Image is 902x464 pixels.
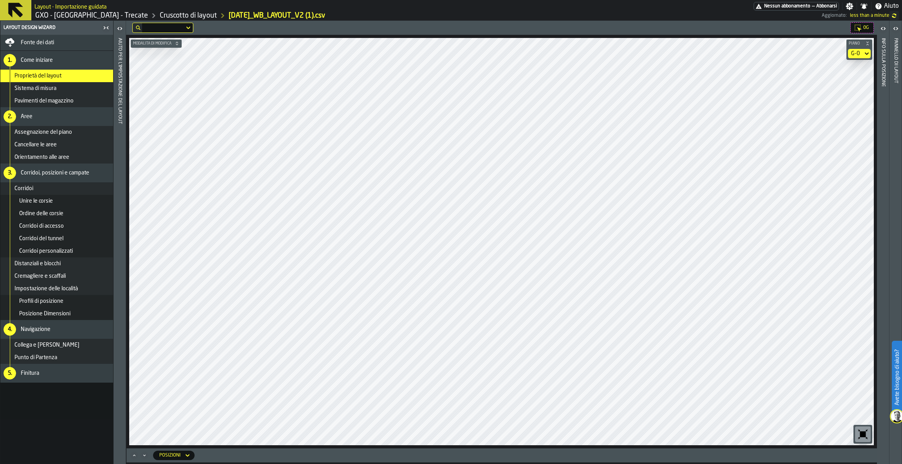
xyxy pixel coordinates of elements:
span: Punto di Partenza [14,354,57,361]
span: — [812,4,815,9]
li: menu Fonte dei dati [0,35,113,51]
li: menu Impostazione delle località [0,282,113,295]
span: Corridoi del tunnel [19,236,63,242]
li: menu Posizione Dimensioni [0,308,113,320]
h2: Sub Title [34,2,106,10]
nav: Breadcrumb [34,11,428,20]
div: Layout Design Wizard [2,25,101,31]
span: Corridoi, posizioni e campate [21,170,89,176]
span: Proprietà del layout [14,73,61,79]
li: menu Assegnazione del piano [0,126,113,138]
label: button-toggle-Impostazioni [842,2,857,10]
span: Piano [847,41,864,46]
li: menu Corridoi personalizzati [0,245,113,257]
span: Ordine delle corsie [19,210,63,217]
svg: Azzeramento dello zoom e della posizione [857,428,869,441]
span: Unire le corsie [19,198,53,204]
header: Pannello di layout [889,21,902,464]
span: Cremagliere e scaffali [14,273,66,279]
span: Corridoi di accesso [19,223,64,229]
div: Info sulla posizione [880,36,886,462]
div: DropdownMenuValue-default-floor [848,49,871,58]
span: Corridoi personalizzati [19,248,73,254]
span: Sistema di misura [14,85,56,92]
div: Abbonamento al menu [754,2,839,11]
li: menu Ordine delle corsie [0,207,113,220]
div: DropdownMenuValue-locations [159,453,180,458]
li: menu Collega e Collega Aree [0,339,113,351]
span: Cancellare le aree [14,142,57,148]
span: Aiuto [884,2,899,11]
li: menu Orientamento alle aree [0,151,113,164]
span: Collega e [PERSON_NAME] [14,342,79,348]
label: button-toggle-Notifiche [857,2,871,10]
div: DropdownMenuValue-default-floor [851,50,860,57]
li: menu Cremagliere e scaffali [0,270,113,282]
label: button-toggle-Aperto [114,22,125,36]
header: Info sulla posizione [877,21,889,464]
span: Posizione Dimensioni [19,311,70,317]
span: 0G [863,25,869,31]
span: Aggiornato: [822,13,847,18]
label: button-toggle-Aperto [878,22,889,36]
li: menu Unire le corsie [0,195,113,207]
button: Minimize [140,451,149,459]
span: Come iniziare [21,57,53,63]
span: Distanziali e blocchi [14,261,61,267]
span: Fonte dei dati [21,40,54,46]
label: button-toggle-Chiudimi [101,23,112,32]
div: 5. [4,367,16,379]
span: Abbonarsi [816,4,837,9]
li: menu Sistema di misura [0,82,113,95]
li: menu Corridoi del tunnel [0,232,113,245]
li: menu Corridoi [0,182,113,195]
span: Orientamento alle aree [14,154,69,160]
li: menu Come iniziare [0,51,113,70]
span: Modalità di modifica [132,41,173,46]
div: button-toolbar-undefined [853,425,872,444]
div: Aiuto per l'impostazione del layout [117,36,123,462]
span: Navigazione [21,326,51,333]
div: 4. [4,323,16,336]
span: Assegnazione del piano [14,129,72,135]
li: menu Pavimenti del magazzino [0,95,113,107]
span: 01/09/2025, 18:14:02 [850,13,889,18]
li: menu Navigazione [0,320,113,339]
label: button-toggle-undefined [889,11,899,20]
span: Profili di posizione [19,298,63,304]
span: Nessun abbonamento [764,4,810,9]
li: menu Punto di Partenza [0,351,113,364]
span: Impostazione delle località [14,286,78,292]
li: menu Proprietà del layout [0,70,113,82]
li: menu Finitura [0,364,113,383]
div: hide filter [136,25,141,30]
span: Pavimenti del magazzino [14,98,74,104]
span: Aree [21,113,32,120]
label: button-toggle-Aiuto [871,2,902,11]
a: link-to-/wh/i/7274009e-5361-4e21-8e36-7045ee840609/pricing/ [754,2,839,11]
label: button-toggle-Aperto [890,22,901,36]
li: menu Corridoi, posizioni e campate [0,164,113,182]
li: menu Distanziali e blocchi [0,257,113,270]
span: Corridoi [14,185,33,192]
button: button- [846,40,872,47]
div: 3. [4,167,16,179]
span: Finitura [21,370,39,376]
li: menu Corridoi di accesso [0,220,113,232]
div: DropdownMenuValue-locations [153,451,195,460]
button: button- [131,40,182,47]
div: Pannello di layout [893,36,898,462]
a: link-to-/wh/i/7274009e-5361-4e21-8e36-7045ee840609 [35,11,148,20]
header: Aiuto per l'impostazione del layout [114,21,126,464]
header: Layout Design Wizard [0,21,113,35]
li: menu Aree [0,107,113,126]
li: menu Cancellare le aree [0,138,113,151]
a: link-to-/wh/i/7274009e-5361-4e21-8e36-7045ee840609/import/layout/42c556a4-cb10-4ef8-ab1a-ab8ac710... [229,11,325,20]
div: 1. [4,54,16,67]
div: 2. [4,110,16,123]
a: link-to-/wh/i/7274009e-5361-4e21-8e36-7045ee840609/designer [160,11,217,20]
li: menu Profili di posizione [0,295,113,308]
button: Maximize [130,451,139,459]
label: Avete bisogno di aiuto? [893,342,901,413]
